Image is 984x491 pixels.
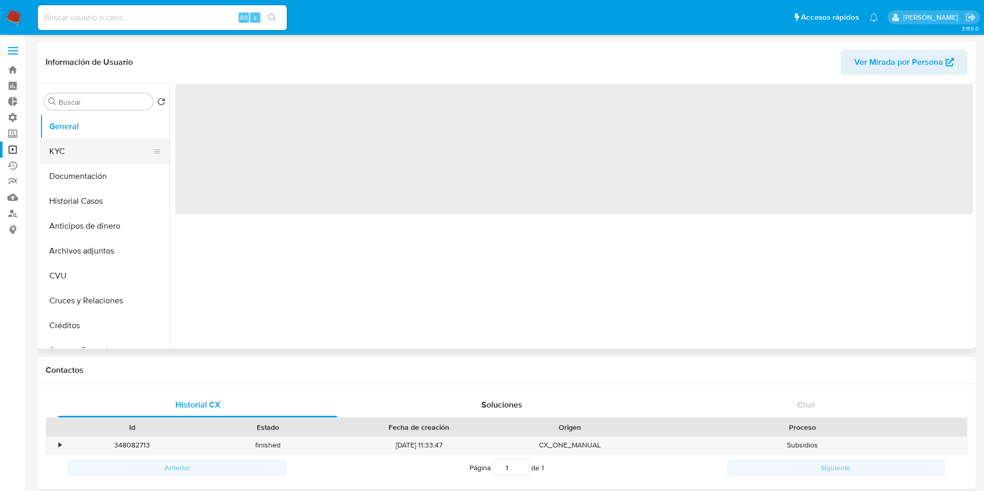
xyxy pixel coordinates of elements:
[40,139,161,164] button: KYC
[40,214,170,239] button: Anticipos de dinero
[797,399,815,411] span: Chat
[175,399,220,411] span: Historial CX
[200,437,336,454] div: finished
[869,13,878,22] a: Notificaciones
[40,114,170,139] button: General
[903,12,962,22] p: gustavo.deseta@mercadolibre.com
[207,422,329,432] div: Estado
[841,50,967,75] button: Ver Mirada por Persona
[64,437,200,454] div: 348082713
[336,437,502,454] div: [DATE] 11:33:47
[67,459,287,476] button: Anterior
[965,12,976,23] a: Salir
[509,422,631,432] div: Origen
[261,10,283,25] button: search-icon
[40,288,170,313] button: Cruces y Relaciones
[343,422,495,432] div: Fecha de creación
[726,459,946,476] button: Siguiente
[254,12,257,22] span: s
[542,462,544,473] span: 1
[801,12,859,23] span: Accesos rápidos
[40,313,170,338] button: Créditos
[481,399,522,411] span: Soluciones
[46,57,133,67] h1: Información de Usuario
[645,422,960,432] div: Proceso
[40,263,170,288] button: CVU
[157,97,165,109] button: Volver al orden por defecto
[502,437,638,454] div: CX_ONE_MANUAL
[38,11,287,24] input: Buscar usuario o caso...
[240,12,248,22] span: Alt
[46,365,967,375] h1: Contactos
[72,422,193,432] div: Id
[40,239,170,263] button: Archivos adjuntos
[40,338,170,363] button: Cuentas Bancarias
[469,459,544,476] span: Página de
[48,97,57,106] button: Buscar
[854,50,943,75] span: Ver Mirada por Persona
[59,97,149,107] input: Buscar
[40,189,170,214] button: Historial Casos
[40,164,170,189] button: Documentación
[638,437,967,454] div: Subsidios
[175,85,973,214] span: ‌
[59,440,61,450] div: •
